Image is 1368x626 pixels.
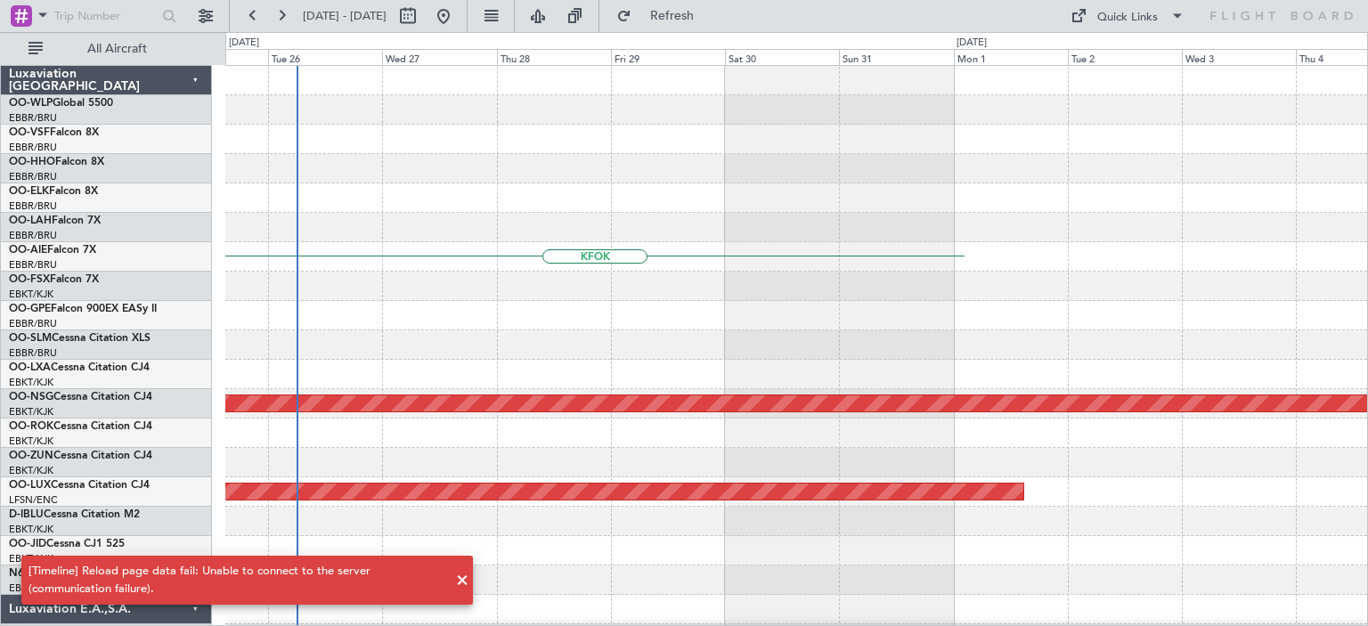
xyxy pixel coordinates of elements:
[9,141,57,154] a: EBBR/BRU
[957,36,987,51] div: [DATE]
[9,317,57,330] a: EBBR/BRU
[9,127,99,138] a: OO-VSFFalcon 8X
[1097,9,1158,27] div: Quick Links
[9,170,57,183] a: EBBR/BRU
[9,509,140,520] a: D-IBLUCessna Citation M2
[9,523,53,536] a: EBKT/KJK
[9,304,157,314] a: OO-GPEFalcon 900EX EASy II
[9,274,99,285] a: OO-FSXFalcon 7X
[9,186,98,197] a: OO-ELKFalcon 8X
[635,10,710,22] span: Refresh
[9,480,150,491] a: OO-LUXCessna Citation CJ4
[229,36,259,51] div: [DATE]
[9,245,47,256] span: OO-AIE
[1062,2,1193,30] button: Quick Links
[725,49,839,65] div: Sat 30
[303,8,387,24] span: [DATE] - [DATE]
[9,304,51,314] span: OO-GPE
[611,49,725,65] div: Fri 29
[9,333,52,344] span: OO-SLM
[9,288,53,301] a: EBKT/KJK
[9,376,53,389] a: EBKT/KJK
[9,362,150,373] a: OO-LXACessna Citation CJ4
[9,362,51,373] span: OO-LXA
[9,392,53,402] span: OO-NSG
[9,421,53,432] span: OO-ROK
[9,215,101,226] a: OO-LAHFalcon 7X
[9,215,52,226] span: OO-LAH
[28,563,446,598] div: [Timeline] Reload page data fail: Unable to connect to the server (communication failure).
[9,199,57,213] a: EBBR/BRU
[9,392,152,402] a: OO-NSGCessna Citation CJ4
[9,333,151,344] a: OO-SLMCessna Citation XLS
[20,35,193,63] button: All Aircraft
[9,405,53,419] a: EBKT/KJK
[46,43,188,55] span: All Aircraft
[9,186,49,197] span: OO-ELK
[268,49,382,65] div: Tue 26
[1182,49,1296,65] div: Wed 3
[9,464,53,477] a: EBKT/KJK
[9,451,53,461] span: OO-ZUN
[9,98,113,109] a: OO-WLPGlobal 5500
[9,258,57,272] a: EBBR/BRU
[9,157,55,167] span: OO-HHO
[839,49,953,65] div: Sun 31
[9,111,57,125] a: EBBR/BRU
[9,421,152,432] a: OO-ROKCessna Citation CJ4
[1068,49,1182,65] div: Tue 2
[9,451,152,461] a: OO-ZUNCessna Citation CJ4
[9,229,57,242] a: EBBR/BRU
[9,157,104,167] a: OO-HHOFalcon 8X
[954,49,1068,65] div: Mon 1
[9,127,50,138] span: OO-VSF
[9,245,96,256] a: OO-AIEFalcon 7X
[9,435,53,448] a: EBKT/KJK
[9,509,44,520] span: D-IBLU
[9,346,57,360] a: EBBR/BRU
[9,493,58,507] a: LFSN/ENC
[9,480,51,491] span: OO-LUX
[9,98,53,109] span: OO-WLP
[54,3,157,29] input: Trip Number
[9,274,50,285] span: OO-FSX
[497,49,611,65] div: Thu 28
[608,2,715,30] button: Refresh
[382,49,496,65] div: Wed 27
